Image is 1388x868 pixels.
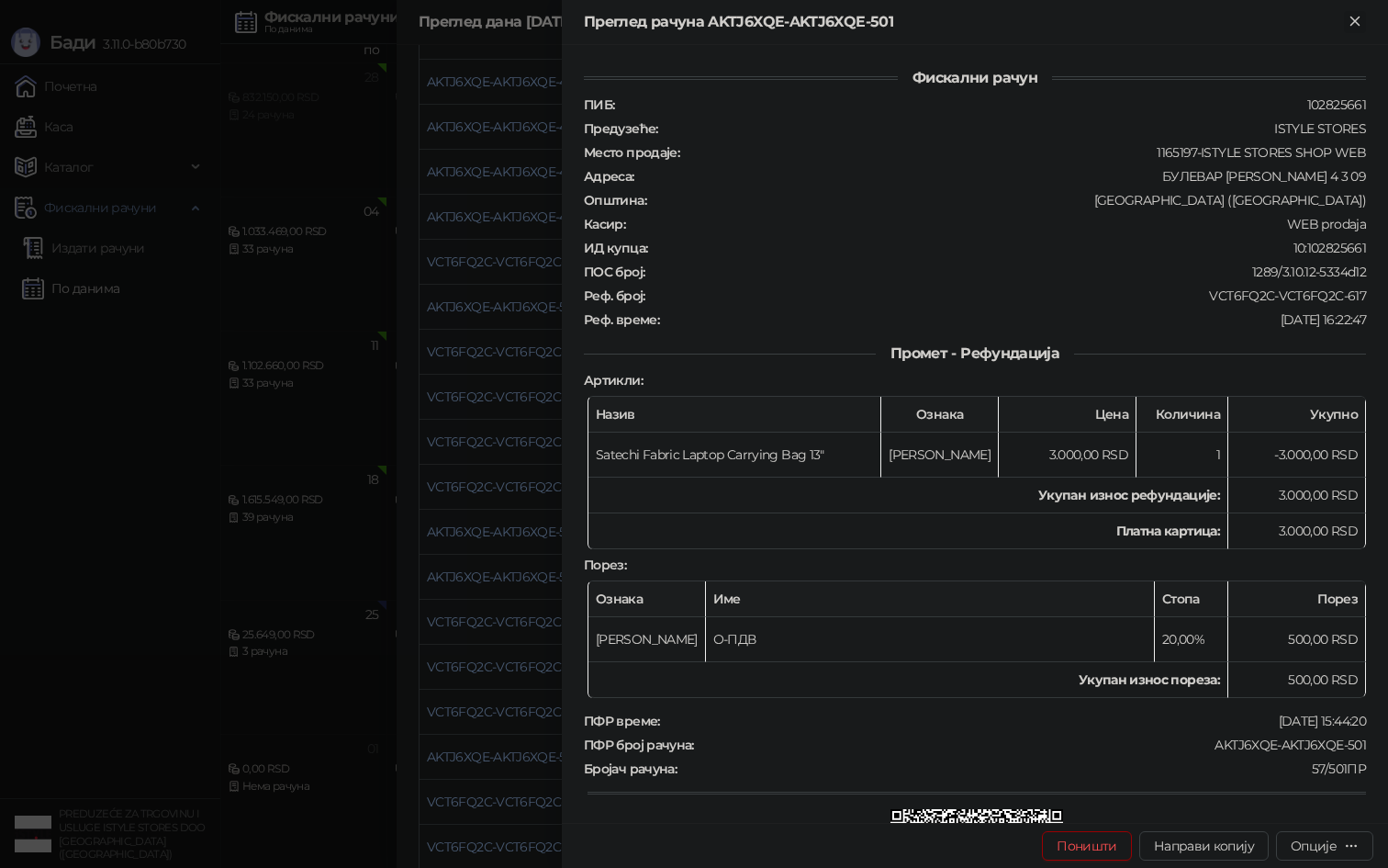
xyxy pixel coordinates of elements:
[706,617,1155,662] td: О-ПДВ
[584,96,614,113] strong: ПИБ :
[898,69,1052,86] span: Фискални рачун
[584,216,625,232] strong: Касир :
[584,240,647,256] strong: ИД купца :
[1228,513,1366,549] td: 3.000,00 RSD
[636,168,1368,185] div: БУЛЕВАР [PERSON_NAME] 4 3 09
[706,581,1155,617] th: Име
[1038,487,1220,503] strong: Укупан износ рефундације :
[588,397,881,433] th: Назив
[678,761,1368,777] div: 57/501ПР
[588,617,706,662] td: [PERSON_NAME]
[999,397,1136,433] th: Цена
[584,287,645,304] strong: Реф. број :
[681,144,1368,161] div: 1165197-ISTYLE STORES SHOP WEB
[647,287,1368,304] div: VCT6FQ2C-VCT6FQ2C-617
[584,168,634,185] strong: Адреса :
[648,192,1368,209] div: [GEOGRAPHIC_DATA] ([GEOGRAPHIC_DATA])
[1228,662,1366,698] td: 500,00 RSD
[1155,581,1228,617] th: Стопа
[584,372,643,389] strong: Артикли :
[584,311,659,328] strong: Реф. време :
[649,240,1368,256] div: 10:102825661
[660,120,1368,137] div: ISTYLE STORES
[1228,397,1366,433] th: Укупно
[584,761,677,777] strong: Бројач рачуна :
[584,713,660,729] strong: ПФР време :
[1228,581,1366,617] th: Порез
[876,344,1074,362] span: Промет - Рефундација
[616,96,1368,113] div: 102825661
[588,581,706,617] th: Ознака
[1276,831,1373,861] button: Опције
[584,264,644,280] strong: ПОС број :
[661,311,1368,328] div: [DATE] 16:22:47
[588,433,881,478] td: Satechi Fabric Laptop Carrying Bag 13"
[1155,617,1228,662] td: 20,00%
[646,264,1368,280] div: 1289/3.10.12-5334d12
[627,216,1368,232] div: WEB prodaja
[696,737,1368,753] div: AKTJ6XQE-AKTJ6XQE-501
[584,144,679,161] strong: Место продаје :
[881,433,999,478] td: [PERSON_NAME]
[1139,831,1269,861] button: Направи копију
[1228,433,1366,478] td: -3.000,00 RSD
[662,713,1368,729] div: [DATE] 15:44:20
[1154,838,1254,854] span: Направи копију
[584,557,626,573] strong: Порез :
[1291,838,1337,854] div: Опције
[1136,433,1228,478] td: 1
[1079,671,1220,688] strong: Укупан износ пореза:
[584,11,1344,33] div: Преглед рачуна AKTJ6XQE-AKTJ6XQE-501
[999,433,1136,478] td: 3.000,00 RSD
[1116,523,1220,539] strong: Платна картица :
[1344,11,1366,33] button: Close
[1228,478,1366,513] td: 3.000,00 RSD
[881,397,999,433] th: Ознака
[584,737,694,753] strong: ПФР број рачуна :
[1042,831,1132,861] button: Поништи
[1136,397,1228,433] th: Количина
[1228,617,1366,662] td: 500,00 RSD
[584,120,658,137] strong: Предузеће :
[584,192,646,209] strong: Општина :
